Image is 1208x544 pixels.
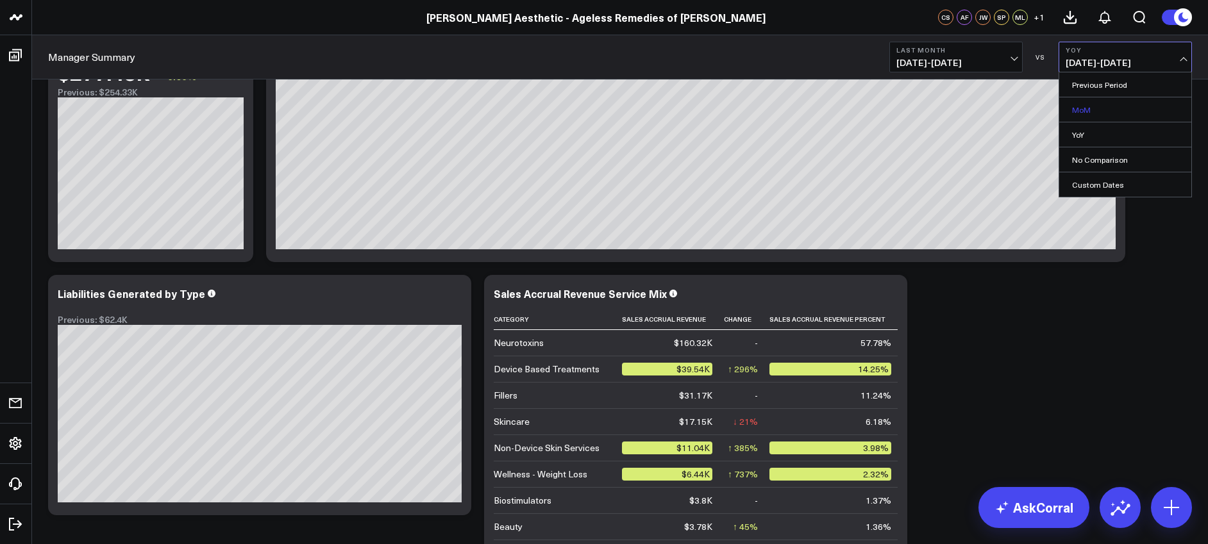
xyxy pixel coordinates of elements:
div: - [755,336,758,349]
div: Beauty [494,520,523,533]
a: [PERSON_NAME] Aesthetic - Ageless Remedies of [PERSON_NAME] [426,10,766,24]
div: Device Based Treatments [494,363,600,375]
div: Neurotoxins [494,336,544,349]
button: Last Month[DATE]-[DATE] [889,42,1023,72]
span: [DATE] - [DATE] [1066,58,1185,68]
a: Manager Summary [48,50,135,64]
button: +1 [1031,10,1046,25]
div: ↑ 737% [728,468,758,481]
a: Custom Dates [1059,172,1191,197]
div: $17.15K [679,415,712,428]
div: JW [975,10,991,25]
span: + 1 [1034,13,1044,22]
div: 1.36% [866,520,891,533]
div: $160.32K [674,336,712,349]
div: 57.78% [860,336,891,349]
th: Sales Accrual Revenue [622,309,724,330]
th: Category [494,309,622,330]
div: $31.17K [679,389,712,402]
div: CS [938,10,953,25]
div: - [755,389,758,402]
div: $39.54K [622,363,712,375]
div: - [755,494,758,507]
span: [DATE] - [DATE] [896,58,1016,68]
div: 11.24% [860,389,891,402]
div: $6.44K [622,468,712,481]
div: ↓ 21% [733,415,758,428]
th: Sales Accrual Revenue Percent [769,309,903,330]
div: Sales Accrual Revenue Service Mix [494,286,667,301]
a: No Comparison [1059,147,1191,172]
div: Skincare [494,415,530,428]
div: 3.98% [769,441,891,454]
div: $3.78K [684,520,712,533]
div: $277.45K [58,61,150,84]
div: Previous: $254.33K [58,87,244,97]
div: ↑ 296% [728,363,758,375]
div: 1.37% [866,494,891,507]
button: YoY[DATE]-[DATE] [1059,42,1192,72]
div: VS [1029,53,1052,61]
div: Non-Device Skin Services [494,441,600,454]
div: Liabilities Generated by Type [58,286,205,301]
b: Last Month [896,46,1016,54]
a: YoY [1059,122,1191,147]
a: MoM [1059,97,1191,122]
div: 14.25% [769,363,891,375]
div: ↑ 45% [733,520,758,533]
div: AF [957,10,972,25]
div: 6.18% [866,415,891,428]
div: Wellness - Weight Loss [494,468,587,481]
div: Previous: $62.4K [58,315,462,325]
div: $11.04K [622,441,712,454]
div: $3.8K [689,494,712,507]
div: 2.32% [769,468,891,481]
b: YoY [1066,46,1185,54]
a: AskCorral [978,487,1089,528]
div: Biostimulators [494,494,551,507]
div: ↑ 385% [728,441,758,454]
div: ML [1012,10,1028,25]
th: Change [724,309,769,330]
div: SP [994,10,1009,25]
div: Fillers [494,389,517,402]
a: Previous Period [1059,72,1191,97]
